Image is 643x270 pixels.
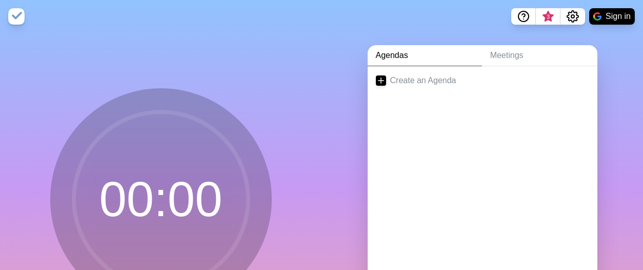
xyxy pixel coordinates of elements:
button: Settings [560,8,585,25]
button: What’s new [536,8,560,25]
button: Sign in [589,8,635,25]
img: timeblocks logo [8,8,25,25]
button: Help [511,8,536,25]
img: google logo [593,12,601,21]
span: 3 [544,13,552,21]
a: Meetings [482,45,597,66]
a: Agendas [368,45,482,66]
a: Create an Agenda [368,66,597,95]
